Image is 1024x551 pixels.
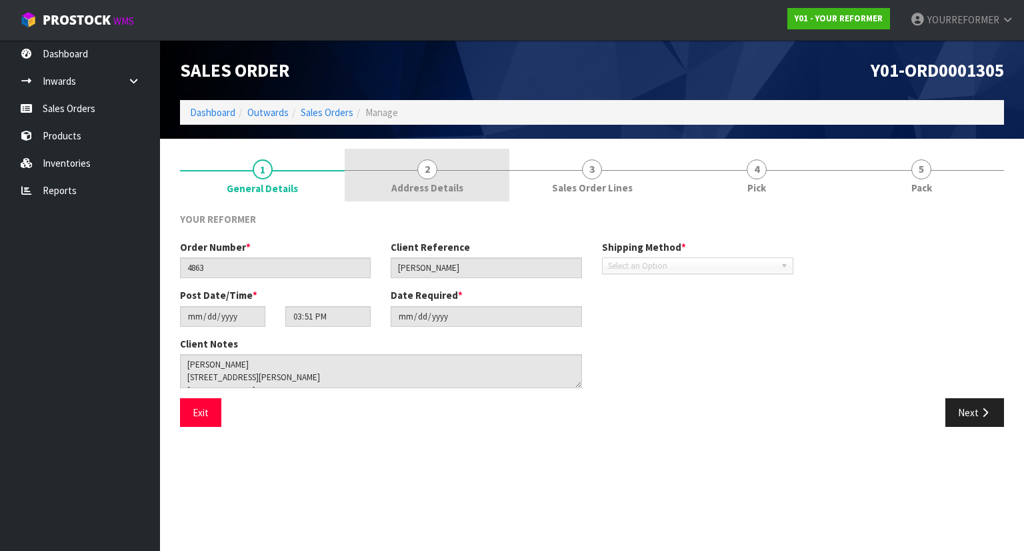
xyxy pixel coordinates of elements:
[927,13,999,26] span: YOURREFORMER
[391,257,581,278] input: Client Reference
[945,398,1004,427] button: Next
[180,398,221,427] button: Exit
[113,15,134,27] small: WMS
[391,288,463,302] label: Date Required
[582,159,602,179] span: 3
[247,106,289,119] a: Outwards
[911,159,931,179] span: 5
[180,240,251,254] label: Order Number
[552,181,633,195] span: Sales Order Lines
[391,181,463,195] span: Address Details
[911,181,932,195] span: Pack
[227,181,298,195] span: General Details
[190,106,235,119] a: Dashboard
[180,202,1004,437] span: General Details
[20,11,37,28] img: cube-alt.png
[180,337,238,351] label: Client Notes
[43,11,111,29] span: ProStock
[180,257,371,278] input: Order Number
[391,240,470,254] label: Client Reference
[795,13,883,24] strong: Y01 - YOUR REFORMER
[608,258,775,274] span: Select an Option
[417,159,437,179] span: 2
[602,240,686,254] label: Shipping Method
[365,106,398,119] span: Manage
[747,181,766,195] span: Pick
[301,106,353,119] a: Sales Orders
[180,213,256,225] span: YOUR REFORMER
[871,59,1004,81] span: Y01-ORD0001305
[180,288,257,302] label: Post Date/Time
[180,59,289,81] span: Sales Order
[253,159,273,179] span: 1
[747,159,767,179] span: 4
